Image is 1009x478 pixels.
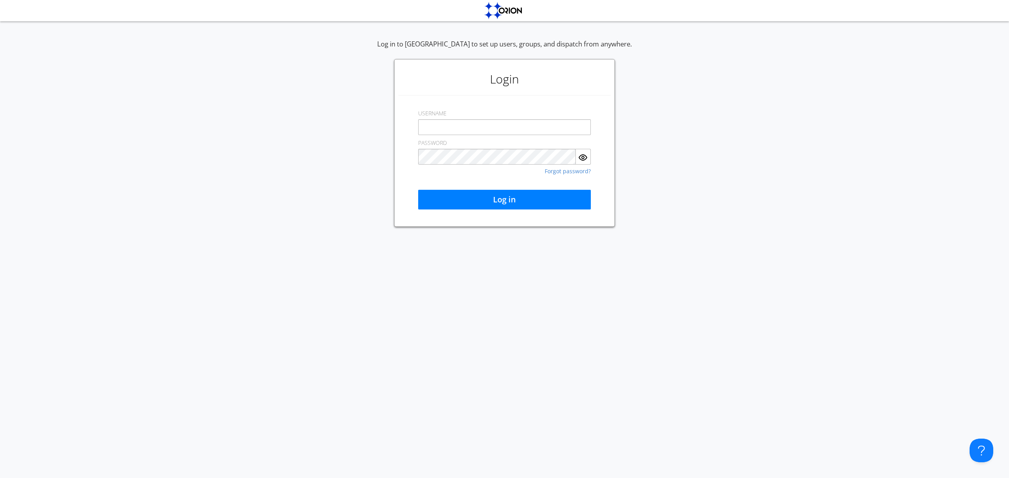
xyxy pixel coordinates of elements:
[578,153,588,162] img: eye.svg
[418,190,591,209] button: Log in
[418,139,447,147] label: PASSWORD
[970,439,993,462] iframe: Toggle Customer Support
[418,109,447,117] label: USERNAME
[398,63,611,95] h1: Login
[576,149,591,165] button: Show Password
[418,149,576,165] input: Password
[545,169,591,174] a: Forgot password?
[377,39,632,59] div: Log in to [GEOGRAPHIC_DATA] to set up users, groups, and dispatch from anywhere.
